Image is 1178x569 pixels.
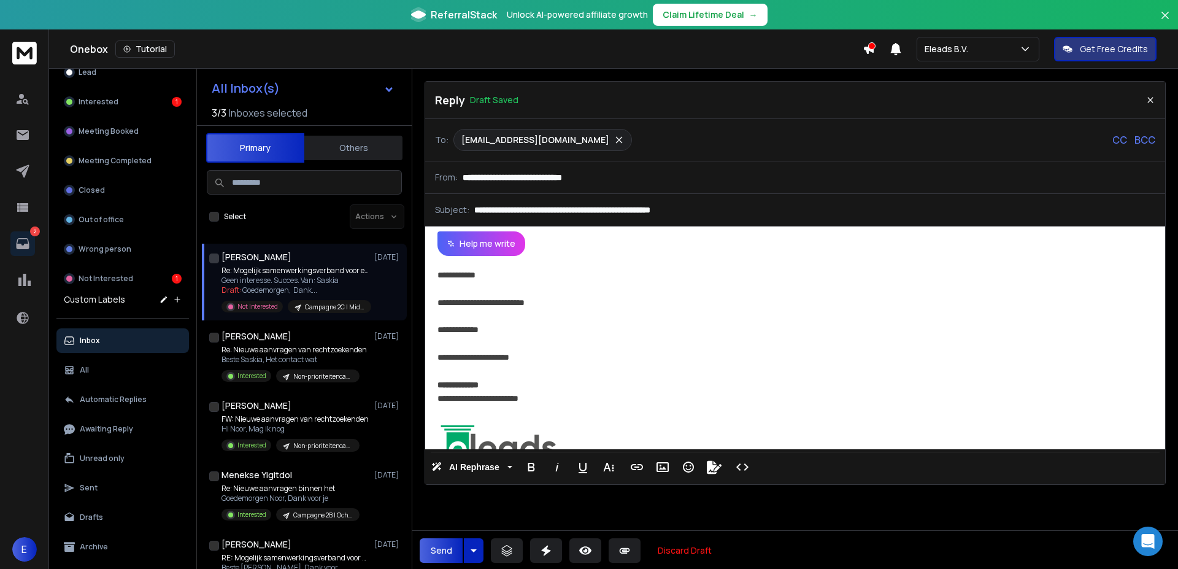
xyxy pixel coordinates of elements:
[1112,133,1127,147] p: CC
[293,441,352,451] p: Non-prioriteitencampagne Hele Dag | Eleads
[435,134,448,146] p: To:
[224,212,246,222] label: Select
[507,9,648,21] p: Unlock AI-powered affiliate growth
[470,94,518,106] p: Draft Saved
[64,293,125,306] h3: Custom Labels
[56,505,189,530] button: Drafts
[56,446,189,471] button: Unread only
[221,276,369,285] p: Geen interesse. Succes. Van: Saskia
[571,455,595,479] button: Underline (Ctrl+U)
[10,231,35,256] a: 2
[56,60,189,85] button: Lead
[56,417,189,441] button: Awaiting Reply
[56,178,189,203] button: Closed
[749,9,758,21] span: →
[653,4,768,26] button: Claim Lifetime Deal→
[1134,133,1155,147] p: BCC
[731,455,754,479] button: Code View
[374,331,402,341] p: [DATE]
[12,537,37,562] button: E
[221,494,360,503] p: Goedemorgen Noor, Dank voor je
[56,476,189,500] button: Sent
[80,483,98,493] p: Sent
[925,43,973,55] p: Eleads B.V.
[461,134,609,146] p: [EMAIL_ADDRESS][DOMAIN_NAME]
[305,303,364,312] p: Campagne 2C | Middag: Erfrecht Hele Land
[374,470,402,480] p: [DATE]
[56,358,189,382] button: All
[374,252,402,262] p: [DATE]
[79,274,133,284] p: Not Interested
[79,244,131,254] p: Wrong person
[221,414,369,424] p: FW: Nieuwe aanvragen van rechtzoekenden
[56,207,189,232] button: Out of office
[80,395,147,404] p: Automatic Replies
[56,535,189,559] button: Archive
[545,455,569,479] button: Italic (Ctrl+I)
[56,237,189,261] button: Wrong person
[80,454,125,463] p: Unread only
[206,133,304,163] button: Primary
[1157,7,1173,37] button: Close banner
[221,345,367,355] p: Re: Nieuwe aanvragen van rechtzoekenden
[221,400,291,412] h1: [PERSON_NAME]
[221,330,291,343] h1: [PERSON_NAME]
[212,106,226,120] span: 3 / 3
[229,106,307,120] h3: Inboxes selected
[56,387,189,412] button: Automatic Replies
[70,41,863,58] div: Onebox
[221,266,369,276] p: Re: Mogelijk samenwerkingsverband voor erfrecht
[79,215,124,225] p: Out of office
[237,441,266,450] p: Interested
[30,226,40,236] p: 2
[237,510,266,519] p: Interested
[435,91,465,109] p: Reply
[420,538,463,563] button: Send
[237,371,266,381] p: Interested
[79,126,139,136] p: Meeting Booked
[431,7,497,22] span: ReferralStack
[221,553,369,563] p: RE: Mogelijk samenwerkingsverband voor P&F-aanvragen
[115,41,175,58] button: Tutorial
[435,171,458,184] p: From:
[221,484,360,494] p: Re: Nieuwe aanvragen binnen het
[80,513,103,522] p: Drafts
[1054,37,1157,61] button: Get Free Credits
[437,231,525,256] button: Help me write
[56,149,189,173] button: Meeting Completed
[221,538,291,551] h1: [PERSON_NAME]
[374,540,402,549] p: [DATE]
[293,372,352,381] p: Non-prioriteitencampagne Hele Dag | Eleads
[80,336,100,346] p: Inbox
[221,469,292,481] h1: Menekse Yigitdol
[374,401,402,411] p: [DATE]
[212,82,280,95] h1: All Inbox(s)
[202,76,404,101] button: All Inbox(s)
[79,68,96,77] p: Lead
[79,185,105,195] p: Closed
[172,274,182,284] div: 1
[293,511,352,520] p: Campagne 2B | Ochtend: Huurrecht [GEOGRAPHIC_DATA], [GEOGRAPHIC_DATA], [GEOGRAPHIC_DATA] en [GEOG...
[221,251,291,263] h1: [PERSON_NAME]
[597,455,620,479] button: More Text
[429,455,515,479] button: AI Rephrase
[56,90,189,114] button: Interested1
[80,365,89,375] p: All
[221,355,367,365] p: Beste Saskia, Het contact wat
[80,424,133,434] p: Awaiting Reply
[172,97,182,107] div: 1
[79,97,118,107] p: Interested
[447,462,502,473] span: AI Rephrase
[237,302,278,311] p: Not Interested
[1080,43,1148,55] p: Get Free Credits
[1133,527,1163,556] div: Open Intercom Messenger
[80,542,108,552] p: Archive
[56,328,189,353] button: Inbox
[520,455,543,479] button: Bold (Ctrl+B)
[242,285,317,295] span: Goedemorgen, Dank ...
[79,156,152,166] p: Meeting Completed
[56,266,189,291] button: Not Interested1
[651,455,674,479] button: Insert Image (Ctrl+P)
